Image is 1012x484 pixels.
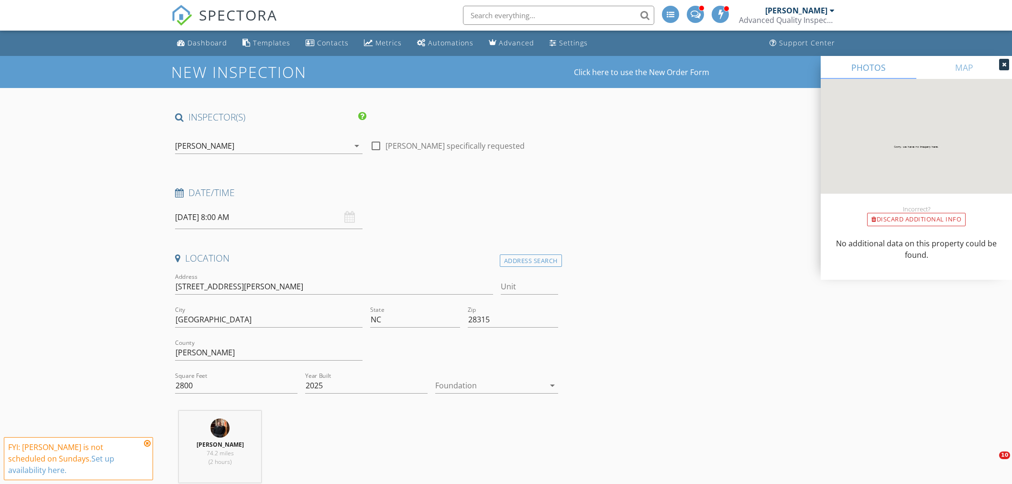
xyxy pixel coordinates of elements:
a: SPECTORA [171,13,277,33]
span: (2 hours) [209,458,231,466]
div: Discard Additional info [867,213,966,226]
i: arrow_drop_down [351,140,363,152]
div: Automations [428,38,473,47]
a: Click here to use the New Order Form [574,68,709,76]
div: Advanced Quality Inspections LLC [739,15,835,25]
a: Contacts [302,34,352,52]
div: Incorrect? [821,205,1012,213]
div: Templates [253,38,290,47]
h4: Date/Time [175,187,558,199]
a: MAP [916,56,1012,79]
a: PHOTOS [821,56,916,79]
img: streetview [821,79,1012,217]
input: Select date [175,206,363,229]
h4: Location [175,252,558,264]
div: FYI: [PERSON_NAME] is not scheduled on Sundays. [8,441,141,476]
a: Support Center [766,34,839,52]
div: Support Center [779,38,835,47]
input: Search everything... [463,6,654,25]
span: SPECTORA [199,5,277,25]
div: Contacts [317,38,349,47]
a: Automations (Advanced) [413,34,477,52]
div: Address Search [500,254,562,267]
span: 74.2 miles [207,449,234,457]
div: [PERSON_NAME] [175,142,234,150]
a: Advanced [485,34,538,52]
strong: [PERSON_NAME] [197,440,244,449]
div: Advanced [499,38,534,47]
label: [PERSON_NAME] specifically requested [385,141,525,151]
div: Dashboard [187,38,227,47]
a: Metrics [360,34,406,52]
iframe: Intercom live chat [979,451,1002,474]
img: The Best Home Inspection Software - Spectora [171,5,192,26]
div: Metrics [375,38,402,47]
h4: INSPECTOR(S) [175,111,366,123]
div: Settings [559,38,588,47]
div: [PERSON_NAME] [765,6,827,15]
p: No additional data on this property could be found. [832,238,1001,261]
a: Templates [239,34,294,52]
h1: New Inspection [171,64,383,80]
img: dsc_5981.jpg [210,418,230,438]
span: 10 [999,451,1010,459]
i: arrow_drop_down [547,380,558,391]
a: Dashboard [173,34,231,52]
a: Settings [546,34,592,52]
